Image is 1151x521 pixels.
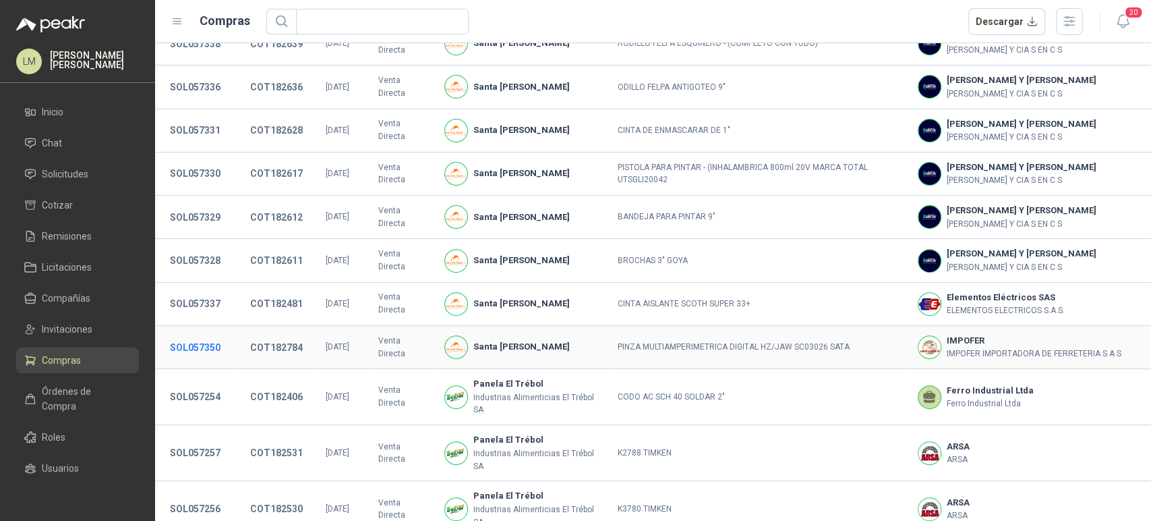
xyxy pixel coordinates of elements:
[370,283,436,326] td: Venta Directa
[947,247,1096,260] b: [PERSON_NAME] Y [PERSON_NAME]
[918,250,941,272] img: Company Logo
[445,163,467,185] img: Company Logo
[918,336,941,358] img: Company Logo
[370,425,436,481] td: Venta Directa
[473,36,570,50] b: Santa [PERSON_NAME]
[473,340,570,354] b: Santa [PERSON_NAME]
[445,498,467,520] img: Company Logo
[200,11,250,30] h1: Compras
[42,322,92,337] span: Invitaciones
[947,88,1096,101] p: [PERSON_NAME] Y CIA S EN C S
[445,206,467,228] img: Company Logo
[947,304,1065,317] p: ELEMENTOS ELECTRICOS S.A.S.
[370,109,436,153] td: Venta Directa
[243,118,309,142] button: COT182628
[370,369,436,425] td: Venta Directa
[445,32,467,55] img: Company Logo
[918,76,941,98] img: Company Logo
[42,198,73,213] span: Cotizar
[326,504,349,514] span: [DATE]
[610,65,910,109] td: ODILLO FELPA ANTIGOTEO 9"
[42,167,88,182] span: Solicitudes
[16,379,139,419] a: Órdenes de Compra
[16,254,139,280] a: Licitaciones
[473,167,570,180] b: Santa [PERSON_NAME]
[326,169,349,178] span: [DATE]
[370,326,436,369] td: Venta Directa
[445,336,467,358] img: Company Logo
[370,65,436,109] td: Venta Directa
[243,441,309,465] button: COT182531
[1124,6,1143,19] span: 20
[243,385,309,409] button: COT182406
[243,161,309,186] button: COT182617
[918,119,941,142] img: Company Logo
[473,254,570,267] b: Santa [PERSON_NAME]
[163,75,227,99] button: SOL057336
[326,342,349,352] span: [DATE]
[163,205,227,229] button: SOL057329
[16,130,139,156] a: Chat
[16,49,42,74] div: LM
[370,196,436,239] td: Venta Directa
[947,384,1034,397] b: Ferro Industrial Ltda
[42,291,90,306] span: Compañías
[947,348,1121,360] p: IMPOFER IMPORTADORA DE FERRETERIA S A S
[918,163,941,185] img: Company Logo
[326,126,349,135] span: [DATE]
[163,161,227,186] button: SOL057330
[473,80,570,94] b: Santa [PERSON_NAME]
[947,454,970,466] p: ARSA
[243,248,309,273] button: COT182611
[163,385,227,409] button: SOL057254
[16,99,139,125] a: Inicio
[370,22,436,65] td: Venta Directa
[16,424,139,450] a: Roles
[473,297,570,310] b: Santa [PERSON_NAME]
[163,292,227,316] button: SOL057337
[243,75,309,99] button: COT182636
[947,44,1096,57] p: [PERSON_NAME] Y CIA S EN C S
[163,497,227,521] button: SOL057256
[947,218,1096,231] p: [PERSON_NAME] Y CIA S EN C S
[610,153,910,196] td: PISTOLA PARA PINTAR - (INHALAMBRICA 800ml 20V MARCA TOTAL UTSGLI20042
[326,392,349,402] span: [DATE]
[610,369,910,425] td: CODO AC SCH 40 SOLDAR 2"
[243,205,309,229] button: COT182612
[42,105,63,119] span: Inicio
[947,131,1096,144] p: [PERSON_NAME] Y CIA S EN C S
[445,250,467,272] img: Company Logo
[1111,9,1135,34] button: 20
[163,441,227,465] button: SOL057257
[918,498,941,520] img: Company Logo
[50,51,139,70] p: [PERSON_NAME] [PERSON_NAME]
[947,174,1096,187] p: [PERSON_NAME] Y CIA S EN C S
[16,161,139,187] a: Solicitudes
[326,448,349,458] span: [DATE]
[610,425,910,481] td: K2788.TIMKEN
[947,397,1034,410] p: Ferro Industrial Ltda
[445,76,467,98] img: Company Logo
[947,261,1096,274] p: [PERSON_NAME] Y CIA S EN C S
[243,292,309,316] button: COT182481
[610,239,910,282] td: BROCHAS 3" GOYA
[16,456,139,481] a: Usuarios
[947,204,1096,217] b: [PERSON_NAME] Y [PERSON_NAME]
[370,153,436,196] td: Venta Directa
[42,229,92,244] span: Remisiones
[610,196,910,239] td: BANDEJA PARA PINTAR 9"
[42,384,126,414] span: Órdenes de Compra
[243,32,309,56] button: COT182639
[947,334,1121,348] b: IMPOFER
[610,326,910,369] td: PINZA MULTIAMPERIMETRICA DIGITAL HZ/JAW SC03026 SATA
[947,161,1096,174] b: [PERSON_NAME] Y [PERSON_NAME]
[326,38,349,48] span: [DATE]
[918,293,941,315] img: Company Logo
[610,22,910,65] td: RODILLO FELPA ESQUINERO - (COMPLETO CON TUBO)
[163,118,227,142] button: SOL057331
[918,442,941,464] img: Company Logo
[243,335,309,360] button: COT182784
[473,391,601,417] p: Industrias Alimenticias El Trébol SA
[370,239,436,282] td: Venta Directa
[16,487,139,512] a: Categorías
